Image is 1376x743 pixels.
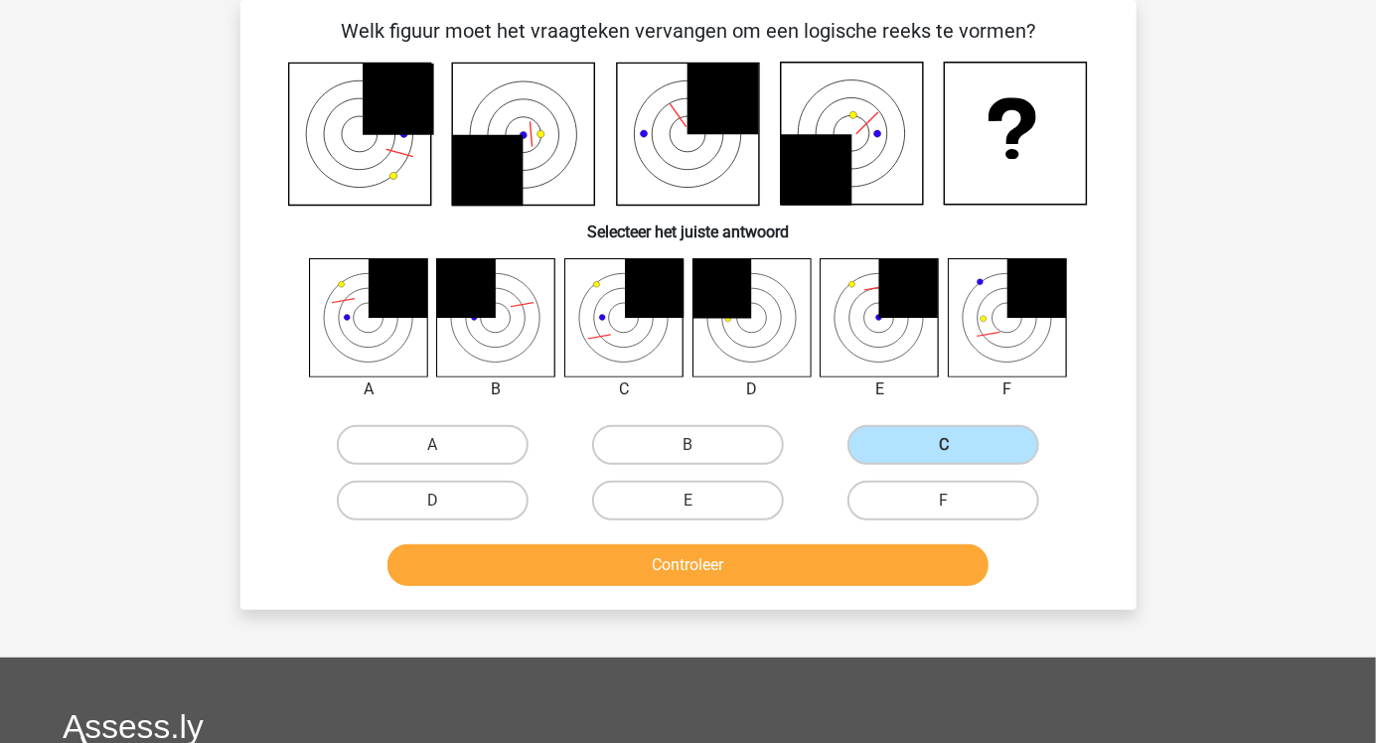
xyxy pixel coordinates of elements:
button: Controleer [387,544,989,586]
div: B [421,377,571,401]
label: B [592,425,784,465]
label: C [847,425,1039,465]
div: C [549,377,699,401]
p: Welk figuur moet het vraagteken vervangen om een logische reeks te vormen? [272,16,1105,46]
div: D [678,377,828,401]
div: A [294,377,444,401]
div: F [933,377,1083,401]
label: F [847,481,1039,520]
div: E [805,377,955,401]
label: A [337,425,529,465]
label: D [337,481,529,520]
label: E [592,481,784,520]
h6: Selecteer het juiste antwoord [272,207,1105,241]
